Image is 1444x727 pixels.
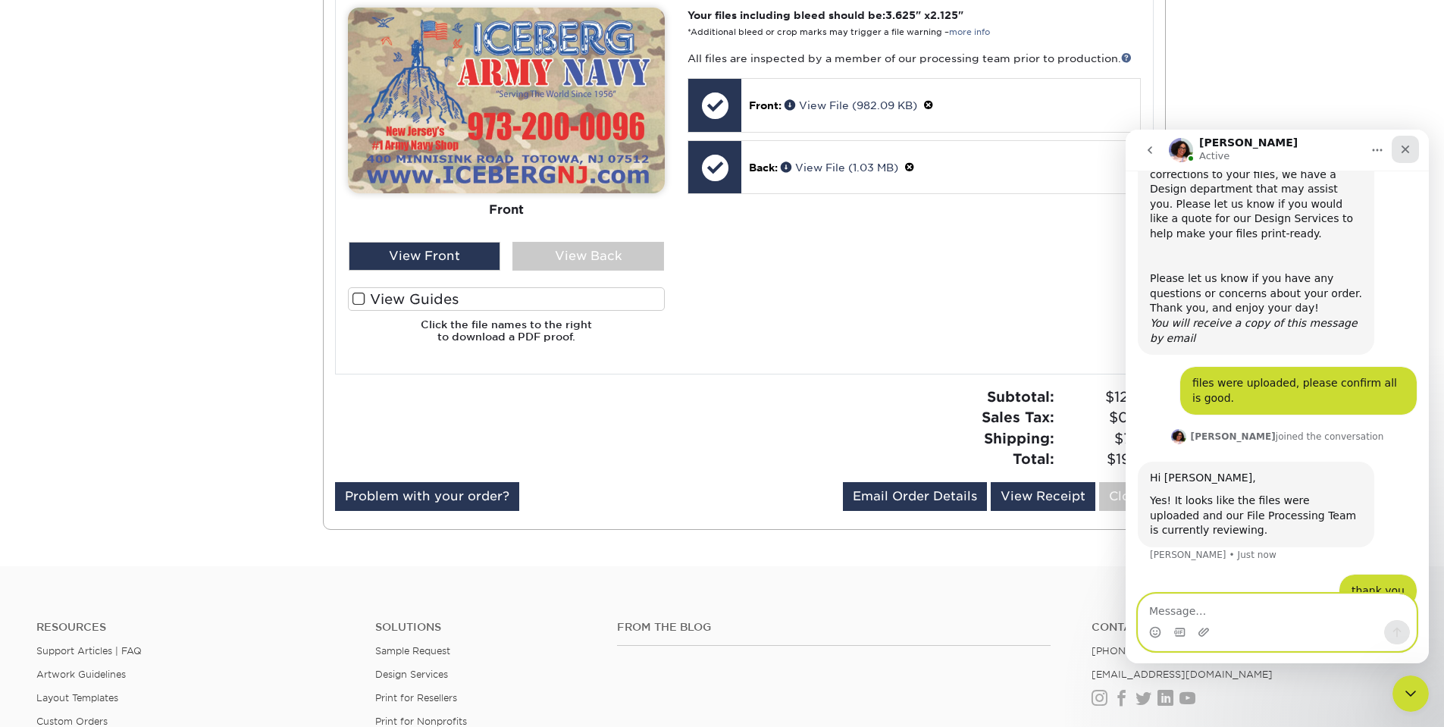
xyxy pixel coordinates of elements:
[987,388,1054,405] strong: Subtotal:
[688,51,1140,66] p: All files are inspected by a member of our processing team prior to production.
[36,621,352,634] h4: Resources
[36,669,126,680] a: Artwork Guidelines
[375,692,457,703] a: Print for Resellers
[1059,428,1154,450] span: $7.84
[348,318,665,356] h6: Click the file names to the right to download a PDF proof.
[1392,675,1429,712] iframe: Intercom live chat
[512,242,664,271] div: View Back
[349,242,500,271] div: View Front
[348,193,665,227] div: Front
[1099,482,1154,511] a: Close
[1092,645,1186,656] a: [PHONE_NUMBER]
[1092,621,1408,634] a: Contact
[781,161,898,174] a: View File (1.03 MB)
[749,161,778,174] span: Back:
[1126,130,1429,663] iframe: Intercom live chat
[885,9,916,21] span: 3.625
[1059,387,1154,408] span: $12.00
[375,669,448,680] a: Design Services
[785,99,917,111] a: View File (982.09 KB)
[949,27,990,37] a: more info
[4,681,129,722] iframe: Google Customer Reviews
[982,409,1054,425] strong: Sales Tax:
[375,716,467,727] a: Print for Nonprofits
[375,621,594,634] h4: Solutions
[688,9,963,21] strong: Your files including bleed should be: " x "
[348,287,665,311] label: View Guides
[1059,449,1154,470] span: $19.84
[335,482,519,511] a: Problem with your order?
[375,645,450,656] a: Sample Request
[991,482,1095,511] a: View Receipt
[617,621,1051,634] h4: From the Blog
[36,645,142,656] a: Support Articles | FAQ
[1092,669,1273,680] a: [EMAIL_ADDRESS][DOMAIN_NAME]
[688,27,990,37] small: *Additional bleed or crop marks may trigger a file warning –
[930,9,958,21] span: 2.125
[749,99,782,111] span: Front:
[1013,450,1054,467] strong: Total:
[984,430,1054,447] strong: Shipping:
[843,482,987,511] a: Email Order Details
[1059,407,1154,428] span: $0.00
